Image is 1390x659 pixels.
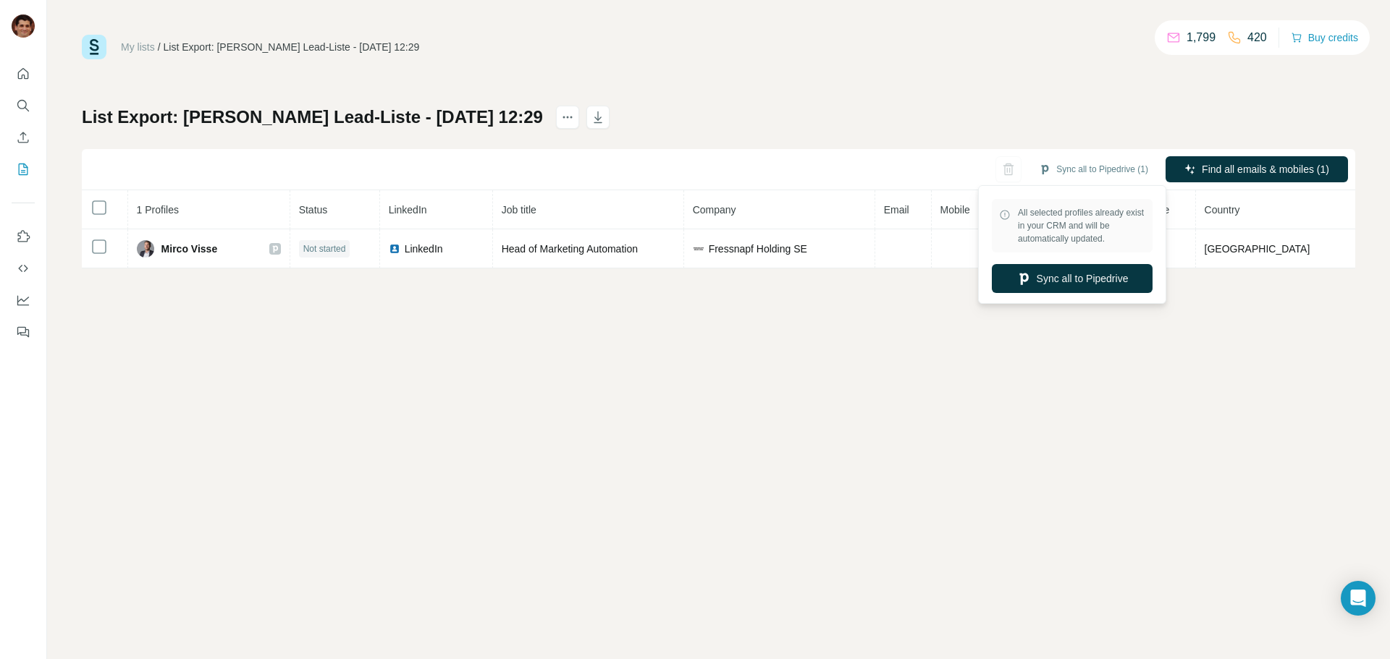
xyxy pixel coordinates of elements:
[12,319,35,345] button: Feedback
[1247,29,1267,46] p: 420
[709,242,807,256] span: Fressnapf Holding SE
[1166,156,1348,182] button: Find all emails & mobiles (1)
[12,156,35,182] button: My lists
[12,224,35,250] button: Use Surfe on LinkedIn
[158,40,161,54] li: /
[1029,158,1158,180] button: Sync all to Pipedrive (1)
[1187,29,1216,46] p: 1,799
[137,204,179,216] span: 1 Profiles
[303,242,346,255] span: Not started
[884,204,909,216] span: Email
[992,264,1153,293] button: Sync all to Pipedrive
[1341,581,1376,616] div: Open Intercom Messenger
[1018,206,1145,245] span: All selected profiles already exist in your CRM and will be automatically updated.
[299,204,328,216] span: Status
[12,255,35,281] button: Use Surfe API
[389,204,427,216] span: LinkedIn
[1202,162,1329,177] span: Find all emails & mobiles (1)
[137,240,154,258] img: Avatar
[693,243,704,255] img: company-logo
[389,243,400,255] img: LinkedIn logo
[82,106,543,129] h1: List Export: [PERSON_NAME] Lead-Liste - [DATE] 12:29
[164,40,420,54] div: List Export: [PERSON_NAME] Lead-Liste - [DATE] 12:29
[121,41,155,53] a: My lists
[693,204,736,216] span: Company
[405,242,443,256] span: LinkedIn
[502,243,638,255] span: Head of Marketing Automation
[940,204,970,216] span: Mobile
[1205,243,1310,255] span: [GEOGRAPHIC_DATA]
[161,242,218,256] span: Mirco Visse
[12,14,35,38] img: Avatar
[12,124,35,150] button: Enrich CSV
[556,106,579,129] button: actions
[82,35,106,59] img: Surfe Logo
[1205,204,1240,216] span: Country
[1291,27,1358,48] button: Buy credits
[12,93,35,119] button: Search
[12,61,35,87] button: Quick start
[12,287,35,313] button: Dashboard
[502,204,536,216] span: Job title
